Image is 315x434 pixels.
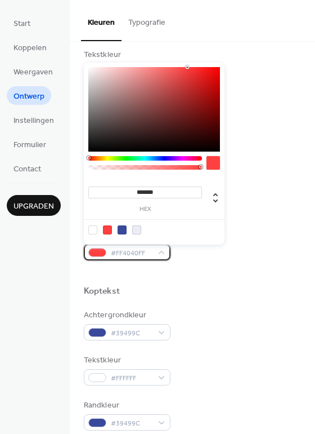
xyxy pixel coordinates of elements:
[88,225,97,234] div: rgb(255, 255, 255)
[13,115,54,127] span: Instellingen
[7,38,53,56] a: Koppelen
[103,225,112,234] div: rgb(255, 64, 64)
[111,373,152,384] span: #FFFFFF
[84,309,168,321] div: Achtergrondkleur
[7,14,37,32] a: Start
[13,139,46,151] span: Formulier
[118,225,127,234] div: rgb(57, 73, 156)
[111,327,152,339] span: #39499C
[7,159,48,178] a: Contact
[7,110,61,129] a: Instellingen
[13,91,44,103] span: Ontwerp
[84,355,168,366] div: Tekstkleur
[111,247,152,259] span: #FF4040FF
[7,62,60,81] a: Weergaven
[132,225,141,234] div: rgb(235, 236, 245)
[13,163,41,175] span: Contact
[111,418,152,429] span: #39499C
[13,201,54,212] span: Upgraden
[84,286,120,298] div: Koptekst
[7,195,61,216] button: Upgraden
[13,67,53,78] span: Weergaven
[88,206,202,212] label: hex
[13,18,30,30] span: Start
[7,135,53,153] a: Formulier
[7,86,51,105] a: Ontwerp
[84,49,168,61] div: Tekstkleur
[84,400,168,411] div: Randkleur
[13,42,47,54] span: Koppelen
